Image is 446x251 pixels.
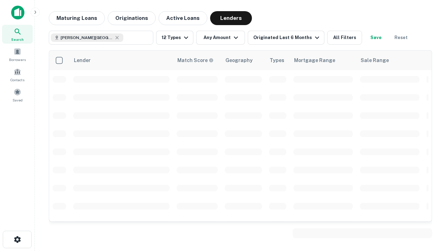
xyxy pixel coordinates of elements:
div: Mortgage Range [294,56,335,64]
th: Types [266,51,290,70]
button: Maturing Loans [49,11,105,25]
a: Search [2,25,33,44]
button: Originated Last 6 Months [248,31,324,45]
div: Types [270,56,284,64]
th: Capitalize uses an advanced AI algorithm to match your search with the best lender. The match sco... [173,51,221,70]
button: Any Amount [196,31,245,45]
a: Borrowers [2,45,33,64]
button: Originations [108,11,156,25]
a: Contacts [2,65,33,84]
div: Geography [225,56,253,64]
span: [PERSON_NAME][GEOGRAPHIC_DATA], [GEOGRAPHIC_DATA] [61,35,113,41]
span: Search [11,37,24,42]
div: Sale Range [361,56,389,64]
th: Mortgage Range [290,51,356,70]
th: Lender [70,51,173,70]
button: Save your search to get updates of matches that match your search criteria. [365,31,387,45]
h6: Match Score [177,56,212,64]
th: Geography [221,51,266,70]
a: Saved [2,85,33,104]
button: Active Loans [159,11,207,25]
th: Sale Range [356,51,423,70]
div: Originated Last 6 Months [253,33,321,42]
button: Reset [390,31,412,45]
div: Capitalize uses an advanced AI algorithm to match your search with the best lender. The match sco... [177,56,214,64]
span: Borrowers [9,57,26,62]
span: Saved [13,97,23,103]
button: 12 Types [156,31,193,45]
img: capitalize-icon.png [11,6,24,20]
button: All Filters [327,31,362,45]
span: Contacts [10,77,24,83]
iframe: Chat Widget [411,173,446,206]
div: Lender [74,56,91,64]
button: Lenders [210,11,252,25]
